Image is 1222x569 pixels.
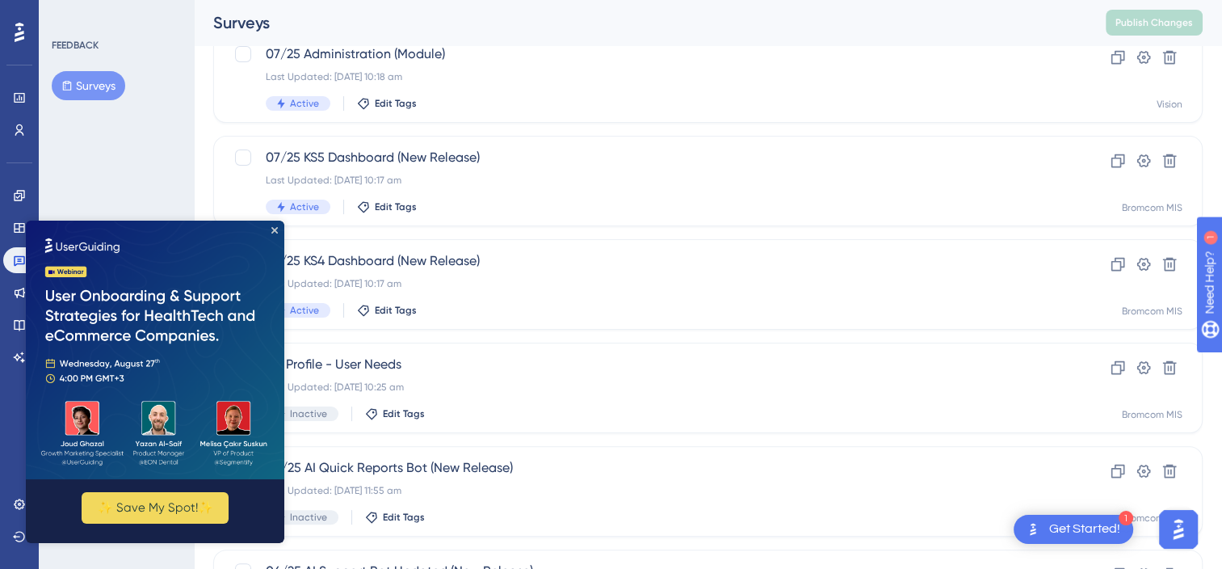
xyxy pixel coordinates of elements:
[375,97,417,110] span: Edit Tags
[1049,521,1120,538] div: Get Started!
[266,355,1021,374] span: My Profile - User Needs
[1106,10,1203,36] button: Publish Changes
[365,511,425,524] button: Edit Tags
[266,484,1021,497] div: Last Updated: [DATE] 11:55 am
[56,272,203,303] button: ✨ Save My Spot!✨
[112,8,117,21] div: 1
[290,200,319,213] span: Active
[375,304,417,317] span: Edit Tags
[375,200,417,213] span: Edit Tags
[290,407,327,420] span: Inactive
[266,174,1021,187] div: Last Updated: [DATE] 10:17 am
[365,407,425,420] button: Edit Tags
[1023,520,1043,539] img: launcher-image-alternative-text
[357,200,417,213] button: Edit Tags
[266,277,1021,290] div: Last Updated: [DATE] 10:17 am
[1122,305,1182,318] div: Bromcom MIS
[266,381,1021,394] div: Last Updated: [DATE] 10:25 am
[357,97,417,110] button: Edit Tags
[383,511,425,524] span: Edit Tags
[1014,515,1133,544] div: Open Get Started! checklist, remaining modules: 1
[1115,16,1193,29] span: Publish Changes
[1122,512,1182,525] div: Bromcom MIS
[1122,201,1182,214] div: Bromcom MIS
[383,407,425,420] span: Edit Tags
[290,511,327,524] span: Inactive
[52,39,99,52] div: FEEDBACK
[1122,408,1182,421] div: Bromcom MIS
[38,4,101,23] span: Need Help?
[290,97,319,110] span: Active
[266,458,1021,478] span: 06/25 AI Quick Reports Bot (New Release)
[266,148,1021,167] span: 07/25 KS5 Dashboard (New Release)
[266,44,1021,64] span: 07/25 Administration (Module)
[357,304,417,317] button: Edit Tags
[213,11,1065,34] div: Surveys
[1157,98,1182,111] div: Vision
[52,71,125,100] button: Surveys
[290,304,319,317] span: Active
[266,70,1021,83] div: Last Updated: [DATE] 10:18 am
[266,251,1021,271] span: 07/25 KS4 Dashboard (New Release)
[246,6,252,13] div: Close Preview
[1119,511,1133,525] div: 1
[1154,505,1203,554] iframe: UserGuiding AI Assistant Launcher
